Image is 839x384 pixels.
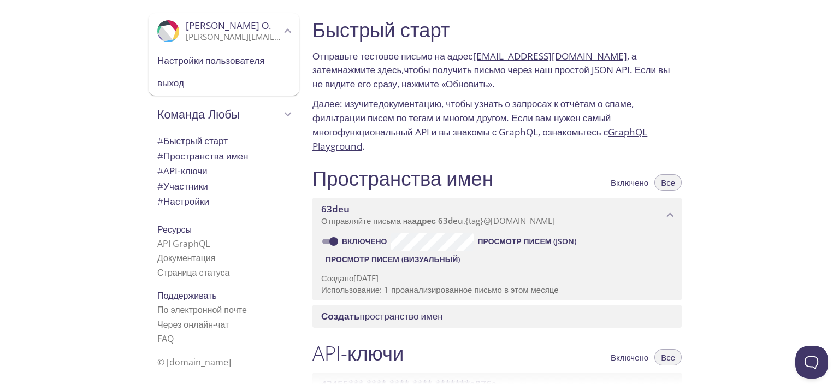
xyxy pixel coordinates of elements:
[353,273,379,283] font: [DATE]
[359,310,442,322] font: пространство имен
[157,180,163,192] font: #
[157,318,229,330] font: Через онлайн-чат
[149,13,299,49] div: Люба О.
[326,254,460,264] font: Просмотр писем (визуальный)
[157,164,163,177] font: #
[149,194,299,209] div: Настройки команды
[312,198,682,232] div: пространство имен 63deu
[611,352,648,363] font: Включено
[149,49,299,72] div: Настройки пользователя
[604,174,655,191] button: Включено
[465,215,483,226] font: {tag}
[342,236,387,246] font: Включено
[157,333,174,345] font: FAQ
[157,304,247,316] font: По электронной почте
[186,31,380,42] font: [PERSON_NAME][EMAIL_ADDRESS][DOMAIN_NAME]
[149,100,299,128] div: Команда Любы
[412,215,463,226] font: адрес 63deu
[163,164,208,177] font: API-ключи
[149,163,299,179] div: API-ключи
[312,97,379,110] font: Далее: изучите
[338,63,404,76] a: нажмите здесь,
[149,72,299,96] div: выход
[478,236,577,246] font: Просмотр писем (JSON)
[312,126,647,152] a: GraphQL Playground
[661,352,675,363] font: Все
[157,54,264,67] font: Настройки пользователя
[262,19,271,32] font: О.
[312,63,670,90] font: чтобы получить письмо через наш простой JSON API. Если вы не видите его сразу, нажмите «Обновить».
[157,356,231,368] font: © [DOMAIN_NAME]
[157,267,229,279] a: Страница статуса
[321,284,559,295] font: Использование: 1 проанализированное письмо в этом месяце
[157,290,217,302] font: Поддерживать
[795,346,828,379] iframe: Help Scout Beacon - Open
[157,195,163,208] font: #
[157,238,210,250] a: API GraphQL
[312,97,634,138] font: , чтобы узнать о запросах к отчётам о спаме, фильтрации писем по тегам и многом другом. Если вам ...
[157,76,184,89] font: выход
[312,305,682,328] div: Создать пространство имен
[611,177,648,188] font: Включено
[312,164,493,192] font: Пространства имен
[149,133,299,149] div: Быстрый старт
[321,310,359,322] font: Создать
[157,150,163,162] font: #
[157,223,192,235] font: Ресурсы
[321,203,350,215] font: 63deu
[312,339,404,367] font: API-ключи
[474,233,581,250] button: Просмотр писем (JSON)
[312,16,450,43] font: Быстрый старт
[661,177,675,188] font: Все
[312,50,636,76] font: , а затем
[321,273,353,283] font: Создано
[163,134,228,147] font: Быстрый старт
[654,174,682,191] button: Все
[321,215,412,226] font: Отправляйте письма на
[362,140,365,152] font: .
[163,150,248,162] font: Пространства имен
[157,106,240,122] font: Команда Любы
[312,50,473,62] font: Отправьте тестовое письмо на адрес
[163,195,209,208] font: Настройки
[463,215,465,226] font: .
[321,251,464,268] button: Просмотр писем (визуальный)
[604,349,655,365] button: Включено
[149,149,299,164] div: Пространства имен
[157,252,215,264] a: Документация
[186,19,259,32] font: [PERSON_NAME]
[149,179,299,194] div: Участники
[483,215,555,226] font: @[DOMAIN_NAME]
[157,134,163,147] font: #
[163,180,208,192] font: Участники
[379,97,442,110] a: документацию
[654,349,682,365] button: Все
[473,50,627,62] a: [EMAIL_ADDRESS][DOMAIN_NAME]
